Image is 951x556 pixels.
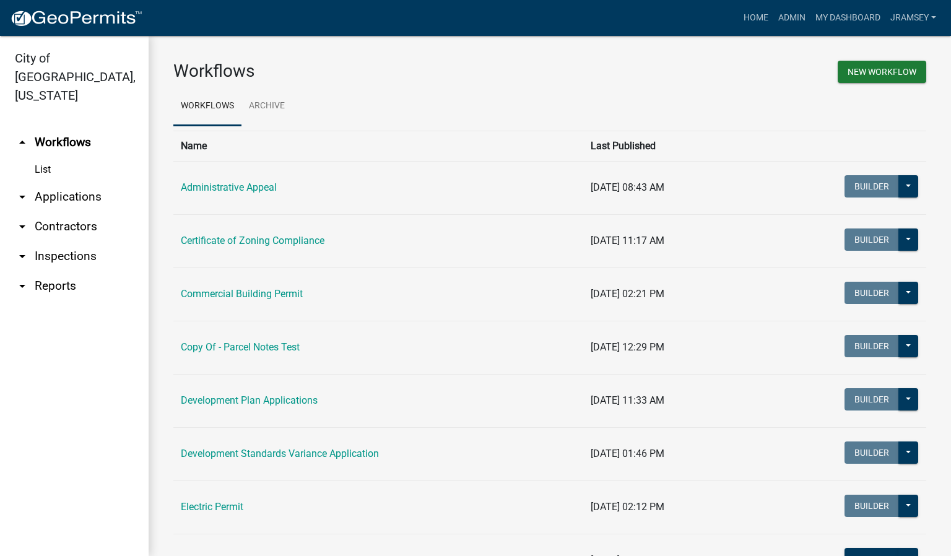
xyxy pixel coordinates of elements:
a: Copy Of - Parcel Notes Test [181,341,300,353]
a: Electric Permit [181,501,243,513]
a: Development Standards Variance Application [181,448,379,459]
button: Builder [845,441,899,464]
i: arrow_drop_down [15,249,30,264]
a: Workflows [173,87,241,126]
a: Commercial Building Permit [181,288,303,300]
button: Builder [845,335,899,357]
th: Name [173,131,583,161]
button: New Workflow [838,61,926,83]
a: Admin [773,6,810,30]
button: Builder [845,228,899,251]
a: Development Plan Applications [181,394,318,406]
span: [DATE] 02:21 PM [591,288,664,300]
button: Builder [845,388,899,410]
i: arrow_drop_down [15,279,30,293]
a: Archive [241,87,292,126]
span: [DATE] 12:29 PM [591,341,664,353]
a: My Dashboard [810,6,885,30]
i: arrow_drop_down [15,219,30,234]
span: [DATE] 11:17 AM [591,235,664,246]
button: Builder [845,495,899,517]
a: jramsey [885,6,941,30]
a: Certificate of Zoning Compliance [181,235,324,246]
a: Home [739,6,773,30]
i: arrow_drop_up [15,135,30,150]
a: Administrative Appeal [181,181,277,193]
span: [DATE] 11:33 AM [591,394,664,406]
button: Builder [845,175,899,198]
span: [DATE] 02:12 PM [591,501,664,513]
span: [DATE] 08:43 AM [591,181,664,193]
span: [DATE] 01:46 PM [591,448,664,459]
button: Builder [845,282,899,304]
i: arrow_drop_down [15,189,30,204]
h3: Workflows [173,61,541,82]
th: Last Published [583,131,753,161]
